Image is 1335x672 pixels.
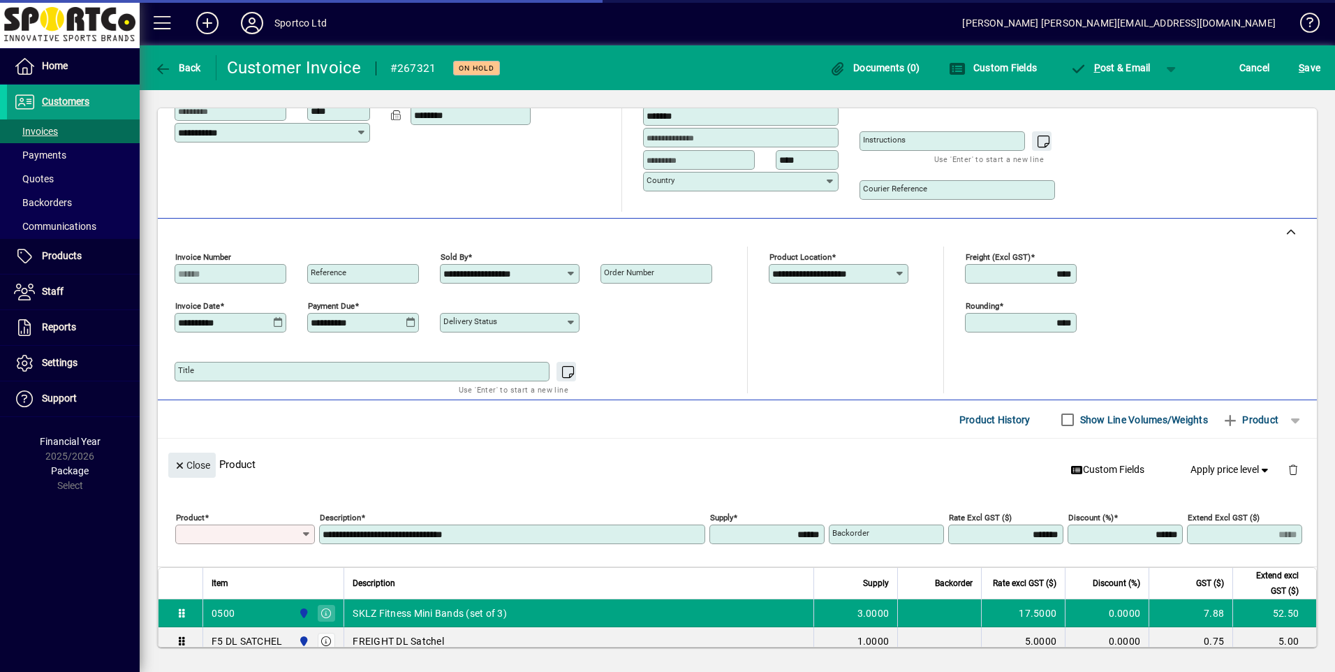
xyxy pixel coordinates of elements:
[212,576,228,591] span: Item
[168,453,216,478] button: Close
[7,191,140,214] a: Backorders
[1065,627,1149,655] td: 0.0000
[1070,62,1151,73] span: ost & Email
[7,310,140,345] a: Reports
[949,62,1037,73] span: Custom Fields
[954,407,1036,432] button: Product History
[1065,599,1149,627] td: 0.0000
[1241,568,1299,599] span: Extend excl GST ($)
[647,175,674,185] mat-label: Country
[934,151,1044,167] mat-hint: Use 'Enter' to start a new line
[863,184,927,193] mat-label: Courier Reference
[604,268,654,277] mat-label: Order number
[14,197,72,208] span: Backorders
[949,513,1012,523] mat-label: Rate excl GST ($)
[212,634,282,648] div: F5 DL SATCHEL
[1063,55,1158,80] button: Post & Email
[1299,57,1320,79] span: ave
[353,634,444,648] span: FREIGHT DL Satchel
[966,252,1031,262] mat-label: Freight (excl GST)
[158,439,1317,490] div: Product
[1068,513,1114,523] mat-label: Discount (%)
[1295,55,1324,80] button: Save
[295,634,311,649] span: Sportco Ltd Warehouse
[51,465,89,476] span: Package
[1236,55,1274,80] button: Cancel
[7,275,140,309] a: Staff
[1232,599,1316,627] td: 52.50
[945,55,1040,80] button: Custom Fields
[42,357,78,368] span: Settings
[42,321,76,333] span: Reports
[459,381,568,397] mat-hint: Use 'Enter' to start a new line
[295,606,311,621] span: Sportco Ltd Warehouse
[962,12,1276,34] div: [PERSON_NAME] [PERSON_NAME][EMAIL_ADDRESS][DOMAIN_NAME]
[1276,463,1310,476] app-page-header-button: Delete
[1299,62,1304,73] span: S
[40,436,101,447] span: Financial Year
[1188,513,1260,523] mat-label: Extend excl GST ($)
[212,606,235,620] div: 0500
[353,576,395,591] span: Description
[353,606,507,620] span: SKLZ Fitness Mini Bands (set of 3)
[42,96,89,107] span: Customers
[1232,627,1316,655] td: 5.00
[151,55,205,80] button: Back
[1196,576,1224,591] span: GST ($)
[174,454,210,477] span: Close
[311,268,346,277] mat-label: Reference
[42,393,77,404] span: Support
[140,55,216,80] app-page-header-button: Back
[1077,413,1208,427] label: Show Line Volumes/Weights
[769,252,832,262] mat-label: Product location
[308,301,355,311] mat-label: Payment due
[7,214,140,238] a: Communications
[993,576,1056,591] span: Rate excl GST ($)
[7,167,140,191] a: Quotes
[42,286,64,297] span: Staff
[175,301,220,311] mat-label: Invoice date
[1190,462,1271,477] span: Apply price level
[443,316,497,326] mat-label: Delivery status
[14,173,54,184] span: Quotes
[1149,627,1232,655] td: 0.75
[14,149,66,161] span: Payments
[7,49,140,84] a: Home
[829,62,920,73] span: Documents (0)
[178,365,194,375] mat-label: Title
[7,143,140,167] a: Payments
[863,135,906,145] mat-label: Instructions
[857,634,890,648] span: 1.0000
[935,576,973,591] span: Backorder
[441,252,468,262] mat-label: Sold by
[320,513,361,523] mat-label: Description
[274,12,327,34] div: Sportco Ltd
[1093,576,1140,591] span: Discount (%)
[154,62,201,73] span: Back
[1215,407,1285,432] button: Product
[863,576,889,591] span: Supply
[990,606,1056,620] div: 17.5000
[7,119,140,143] a: Invoices
[227,57,362,79] div: Customer Invoice
[857,606,890,620] span: 3.0000
[959,409,1031,431] span: Product History
[7,239,140,274] a: Products
[459,64,494,73] span: On hold
[710,513,733,523] mat-label: Supply
[7,381,140,416] a: Support
[1149,599,1232,627] td: 7.88
[390,57,436,80] div: #267321
[826,55,924,80] button: Documents (0)
[1065,458,1150,483] button: Custom Fields
[1185,458,1277,483] button: Apply price level
[1290,3,1318,48] a: Knowledge Base
[175,252,231,262] mat-label: Invoice number
[7,346,140,381] a: Settings
[1276,453,1310,486] button: Delete
[990,634,1056,648] div: 5.0000
[185,10,230,36] button: Add
[42,250,82,261] span: Products
[176,513,205,523] mat-label: Product
[14,126,58,137] span: Invoices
